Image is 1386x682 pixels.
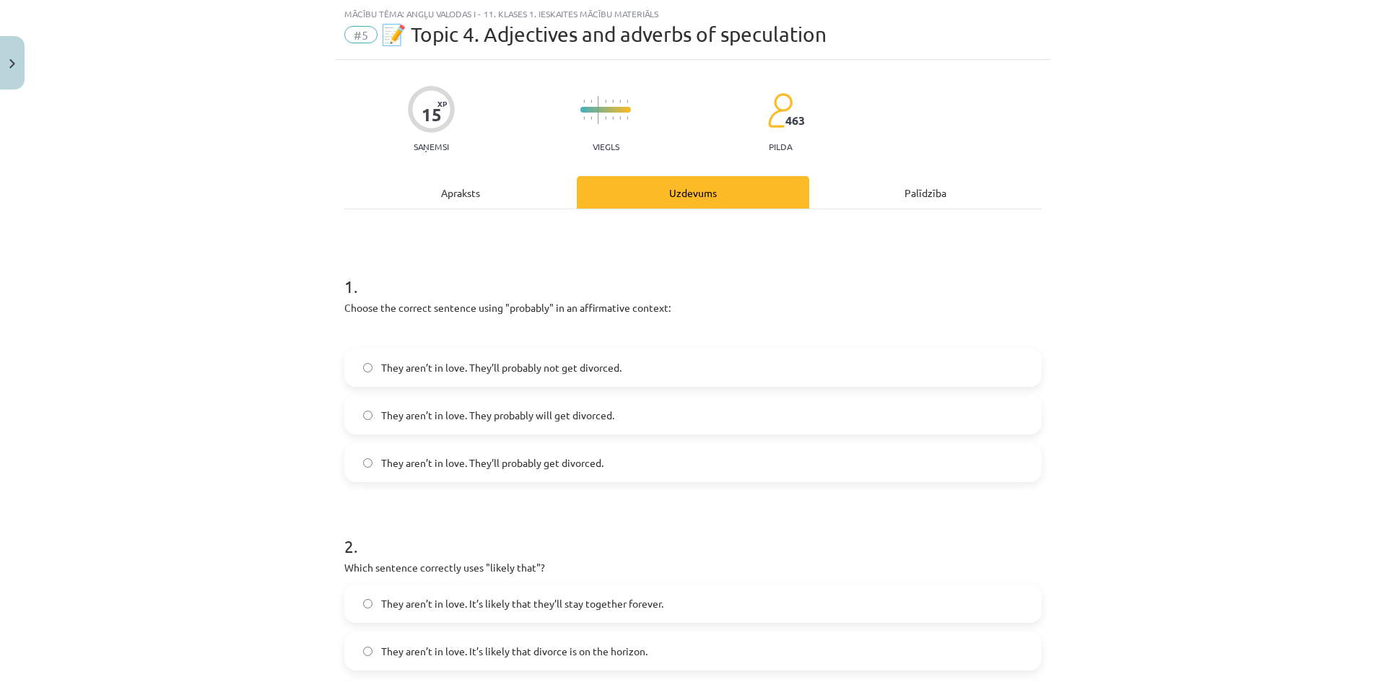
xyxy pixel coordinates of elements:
span: #5 [344,26,378,43]
span: They aren’t in love. They probably will get divorced. [381,408,614,423]
input: They aren’t in love. They probably will get divorced. [363,411,372,420]
img: icon-short-line-57e1e144782c952c97e751825c79c345078a6d821885a25fce030b3d8c18986b.svg [583,100,585,103]
p: Choose the correct sentence using "probably" in an affirmative context: [344,300,1042,315]
input: They aren’t in love. It’s likely that they’ll stay together forever. [363,599,372,608]
img: icon-long-line-d9ea69661e0d244f92f715978eff75569469978d946b2353a9bb055b3ed8787d.svg [598,96,599,124]
span: They aren’t in love. They’ll probably not get divorced. [381,360,622,375]
p: Saņemsi [408,141,455,152]
img: icon-short-line-57e1e144782c952c97e751825c79c345078a6d821885a25fce030b3d8c18986b.svg [605,100,606,103]
div: Palīdzība [809,176,1042,209]
span: XP [437,100,447,108]
div: Apraksts [344,176,577,209]
img: icon-short-line-57e1e144782c952c97e751825c79c345078a6d821885a25fce030b3d8c18986b.svg [612,100,614,103]
span: They aren’t in love. It’s likely that they’ll stay together forever. [381,596,663,611]
span: 463 [785,114,805,127]
input: They aren’t in love. They’ll probably not get divorced. [363,363,372,372]
img: icon-short-line-57e1e144782c952c97e751825c79c345078a6d821885a25fce030b3d8c18986b.svg [590,116,592,120]
img: students-c634bb4e5e11cddfef0936a35e636f08e4e9abd3cc4e673bd6f9a4125e45ecb1.svg [767,92,793,128]
img: icon-short-line-57e1e144782c952c97e751825c79c345078a6d821885a25fce030b3d8c18986b.svg [605,116,606,120]
input: They aren’t in love. They’ll probably get divorced. [363,458,372,468]
img: icon-short-line-57e1e144782c952c97e751825c79c345078a6d821885a25fce030b3d8c18986b.svg [627,116,628,120]
div: Mācību tēma: Angļu valodas i - 11. klases 1. ieskaites mācību materiāls [344,9,1042,19]
img: icon-short-line-57e1e144782c952c97e751825c79c345078a6d821885a25fce030b3d8c18986b.svg [612,116,614,120]
div: 15 [422,105,442,125]
img: icon-short-line-57e1e144782c952c97e751825c79c345078a6d821885a25fce030b3d8c18986b.svg [619,116,621,120]
span: They aren’t in love. They’ll probably get divorced. [381,455,603,471]
h1: 2 . [344,511,1042,556]
img: icon-close-lesson-0947bae3869378f0d4975bcd49f059093ad1ed9edebbc8119c70593378902aed.svg [9,59,15,69]
img: icon-short-line-57e1e144782c952c97e751825c79c345078a6d821885a25fce030b3d8c18986b.svg [619,100,621,103]
p: pilda [769,141,792,152]
h1: 1 . [344,251,1042,296]
input: They aren’t in love. It’s likely that divorce is on the horizon. [363,647,372,656]
p: Viegls [593,141,619,152]
p: Which sentence correctly uses "likely that"? [344,560,1042,575]
span: 📝 Topic 4. Adjectives and adverbs of speculation [381,22,827,46]
img: icon-short-line-57e1e144782c952c97e751825c79c345078a6d821885a25fce030b3d8c18986b.svg [590,100,592,103]
img: icon-short-line-57e1e144782c952c97e751825c79c345078a6d821885a25fce030b3d8c18986b.svg [583,116,585,120]
span: They aren’t in love. It’s likely that divorce is on the horizon. [381,644,648,659]
div: Uzdevums [577,176,809,209]
img: icon-short-line-57e1e144782c952c97e751825c79c345078a6d821885a25fce030b3d8c18986b.svg [627,100,628,103]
